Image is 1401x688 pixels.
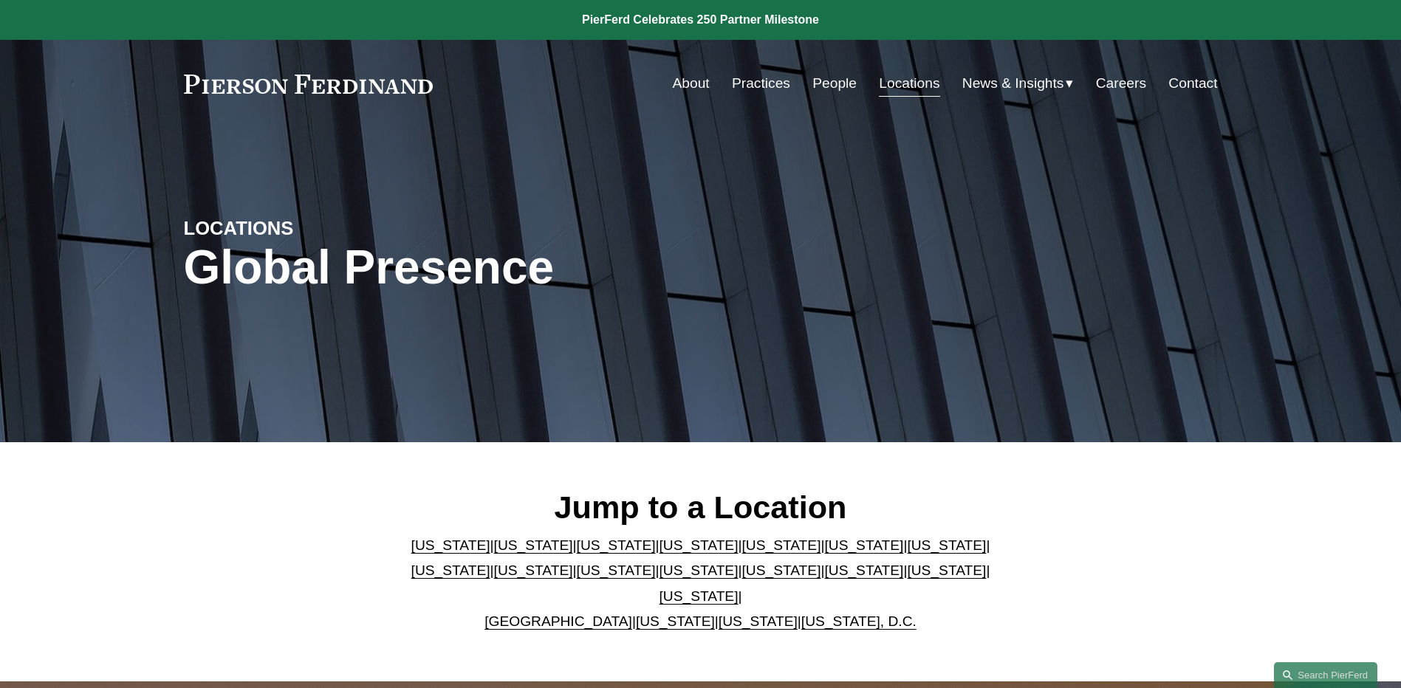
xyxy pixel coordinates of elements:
[907,563,986,578] a: [US_STATE]
[801,613,917,629] a: [US_STATE], D.C.
[636,613,715,629] a: [US_STATE]
[741,563,821,578] a: [US_STATE]
[184,216,442,240] h4: LOCATIONS
[1274,662,1377,688] a: Search this site
[812,69,857,97] a: People
[673,69,710,97] a: About
[411,537,490,553] a: [US_STATE]
[399,533,1002,635] p: | | | | | | | | | | | | | | | | | |
[399,488,1002,526] h2: Jump to a Location
[660,588,739,604] a: [US_STATE]
[494,563,573,578] a: [US_STATE]
[494,537,573,553] a: [US_STATE]
[484,613,632,629] a: [GEOGRAPHIC_DATA]
[824,563,903,578] a: [US_STATE]
[962,71,1064,97] span: News & Insights
[732,69,790,97] a: Practices
[719,613,798,629] a: [US_STATE]
[907,537,986,553] a: [US_STATE]
[1168,69,1217,97] a: Contact
[184,241,873,295] h1: Global Presence
[741,537,821,553] a: [US_STATE]
[577,537,656,553] a: [US_STATE]
[577,563,656,578] a: [US_STATE]
[1096,69,1146,97] a: Careers
[411,563,490,578] a: [US_STATE]
[962,69,1074,97] a: folder dropdown
[824,537,903,553] a: [US_STATE]
[879,69,939,97] a: Locations
[660,537,739,553] a: [US_STATE]
[660,563,739,578] a: [US_STATE]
